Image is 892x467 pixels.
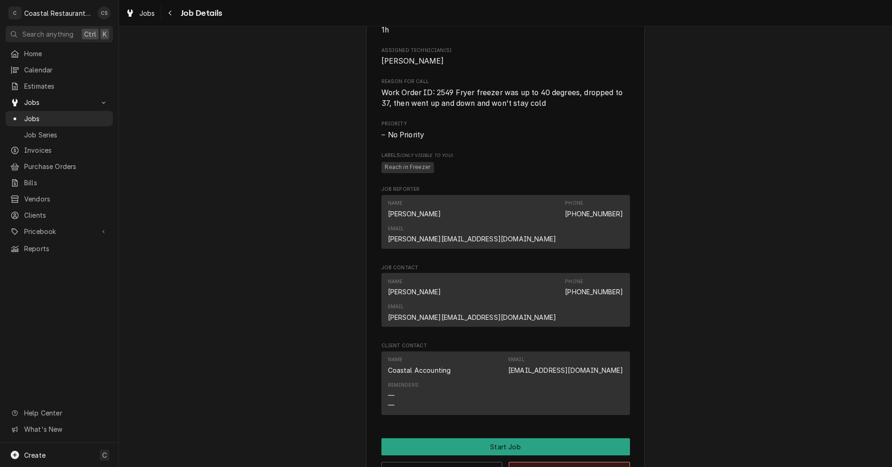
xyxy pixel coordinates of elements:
[6,127,113,143] a: Job Series
[6,224,113,239] a: Go to Pricebook
[24,97,94,107] span: Jobs
[388,313,557,321] a: [PERSON_NAME][EMAIL_ADDRESS][DOMAIN_NAME]
[381,161,630,175] span: [object Object]
[122,6,159,21] a: Jobs
[24,210,108,220] span: Clients
[508,356,623,375] div: Email
[381,88,625,108] span: Work Order ID: 2549 Fryer freezer was up to 40 degrees, dropped to 37, then went up and down and ...
[381,130,630,141] span: Priority
[6,111,113,126] a: Jobs
[98,6,111,19] div: Chris Sockriter's Avatar
[381,342,630,350] span: Client Contact
[381,57,444,65] span: [PERSON_NAME]
[381,25,630,36] span: Estimated Job Duration
[6,191,113,207] a: Vendors
[6,62,113,78] a: Calendar
[381,186,630,253] div: Job Reporter
[24,65,108,75] span: Calendar
[381,152,630,175] div: [object Object]
[388,225,404,233] div: Email
[381,186,630,193] span: Job Reporter
[22,29,73,39] span: Search anything
[388,382,419,389] div: Reminders
[388,235,557,243] a: [PERSON_NAME][EMAIL_ADDRESS][DOMAIN_NAME]
[381,120,630,140] div: Priority
[388,400,394,410] div: —
[24,244,108,253] span: Reports
[400,153,453,158] span: (Only Visible to You)
[24,145,108,155] span: Invoices
[6,143,113,158] a: Invoices
[381,56,630,67] span: Assigned Technician(s)
[102,450,107,460] span: C
[24,194,108,204] span: Vendors
[381,342,630,419] div: Client Contact
[388,209,441,219] div: [PERSON_NAME]
[381,78,630,109] div: Reason For Call
[381,120,630,128] span: Priority
[381,87,630,109] span: Reason For Call
[381,264,630,331] div: Job Contact
[24,162,108,171] span: Purchase Orders
[178,7,223,19] span: Job Details
[24,451,46,459] span: Create
[388,303,404,311] div: Email
[388,356,403,363] div: Name
[388,287,441,297] div: [PERSON_NAME]
[388,303,557,322] div: Email
[6,78,113,94] a: Estimates
[24,227,94,236] span: Pricebook
[381,273,630,331] div: Job Contact List
[24,8,92,18] div: Coastal Restaurant Repair
[388,225,557,244] div: Email
[8,6,21,19] div: C
[388,200,403,207] div: Name
[24,424,107,434] span: What's New
[6,405,113,421] a: Go to Help Center
[508,356,525,363] div: Email
[381,47,630,67] div: Assigned Technician(s)
[24,178,108,188] span: Bills
[6,422,113,437] a: Go to What's New
[381,264,630,272] span: Job Contact
[24,81,108,91] span: Estimates
[381,438,630,455] div: Button Group Row
[163,6,178,20] button: Navigate back
[381,195,630,253] div: Job Reporter List
[24,408,107,418] span: Help Center
[388,278,403,285] div: Name
[388,382,419,410] div: Reminders
[388,390,394,400] div: —
[6,208,113,223] a: Clients
[139,8,155,18] span: Jobs
[6,26,113,42] button: Search anythingCtrlK
[24,130,108,140] span: Job Series
[381,47,630,54] span: Assigned Technician(s)
[381,162,434,173] span: Reach in Freezer
[381,26,389,34] span: 1h
[388,278,441,297] div: Name
[84,29,96,39] span: Ctrl
[381,438,630,455] button: Start Job
[388,200,441,218] div: Name
[565,278,583,285] div: Phone
[381,273,630,327] div: Contact
[381,351,630,419] div: Client Contact List
[565,278,623,297] div: Phone
[508,366,623,374] a: [EMAIL_ADDRESS][DOMAIN_NAME]
[381,78,630,85] span: Reason For Call
[6,175,113,190] a: Bills
[6,159,113,174] a: Purchase Orders
[24,49,108,58] span: Home
[6,241,113,256] a: Reports
[388,365,451,375] div: Coastal Accounting
[565,288,623,296] a: [PHONE_NUMBER]
[381,351,630,415] div: Contact
[6,46,113,61] a: Home
[381,152,630,159] span: Labels
[103,29,107,39] span: K
[565,200,623,218] div: Phone
[388,356,451,375] div: Name
[98,6,111,19] div: CS
[381,195,630,249] div: Contact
